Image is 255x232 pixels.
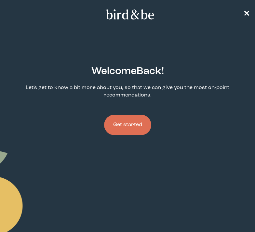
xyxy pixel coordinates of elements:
[91,64,164,79] h2: Welcome Back !
[243,10,250,18] span: ✕
[5,84,250,99] p: Let's get to know a bit more about you, so that we can give you the most on-point recommendations.
[104,104,151,146] a: Get started
[226,205,248,226] iframe: Gorgias live chat messenger
[104,115,151,135] button: Get started
[243,9,250,20] a: ✕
